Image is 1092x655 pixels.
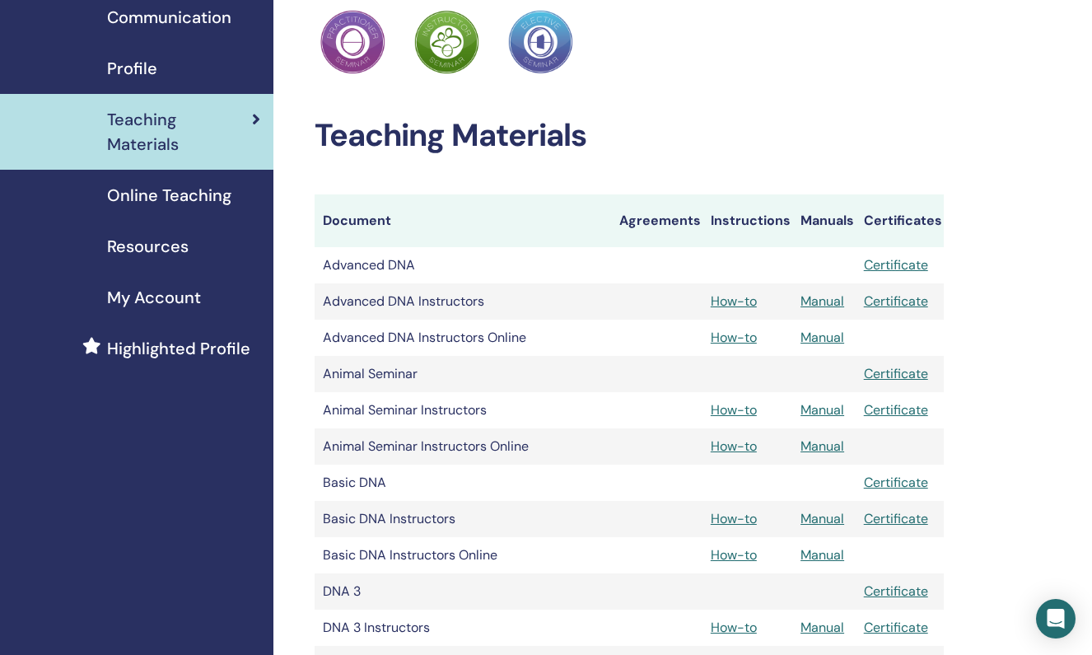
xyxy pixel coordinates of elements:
th: Manuals [792,194,856,247]
span: Profile [107,56,157,81]
th: Instructions [702,194,792,247]
th: Document [315,194,611,247]
a: Manual [800,292,844,310]
td: Animal Seminar [315,356,611,392]
span: Resources [107,234,189,259]
th: Agreements [611,194,702,247]
td: Advanced DNA Instructors [315,283,611,320]
a: Certificate [864,619,928,636]
a: Certificate [864,401,928,419]
a: Manual [800,401,844,419]
a: How-to [711,619,757,636]
td: Advanced DNA Instructors Online [315,320,611,356]
span: Online Teaching [107,183,231,208]
a: Certificate [864,582,928,600]
span: Communication [107,5,231,30]
a: Certificate [864,292,928,310]
td: Animal Seminar Instructors Online [315,428,611,465]
a: How-to [711,401,757,419]
h2: Teaching Materials [315,117,945,155]
a: How-to [711,510,757,527]
td: Basic DNA Instructors [315,501,611,537]
a: How-to [711,546,757,564]
td: Basic DNA [315,465,611,501]
a: How-to [711,437,757,455]
td: Animal Seminar Instructors [315,392,611,428]
a: How-to [711,292,757,310]
span: Highlighted Profile [107,336,250,361]
th: Certificates [856,194,944,247]
img: Practitioner [414,10,478,74]
a: Manual [800,329,844,346]
td: DNA 3 [315,573,611,610]
td: Advanced DNA [315,247,611,283]
a: Certificate [864,256,928,274]
a: How-to [711,329,757,346]
a: Manual [800,619,844,636]
a: Manual [800,437,844,455]
a: Certificate [864,510,928,527]
img: Practitioner [508,10,572,74]
a: Manual [800,546,844,564]
a: Certificate [864,365,928,382]
img: Practitioner [320,10,385,74]
a: Manual [800,510,844,527]
div: Open Intercom Messenger [1036,599,1076,639]
a: Certificate [864,474,928,491]
span: Teaching Materials [107,107,252,157]
td: DNA 3 Instructors [315,610,611,646]
td: Basic DNA Instructors Online [315,537,611,573]
span: My Account [107,285,201,310]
